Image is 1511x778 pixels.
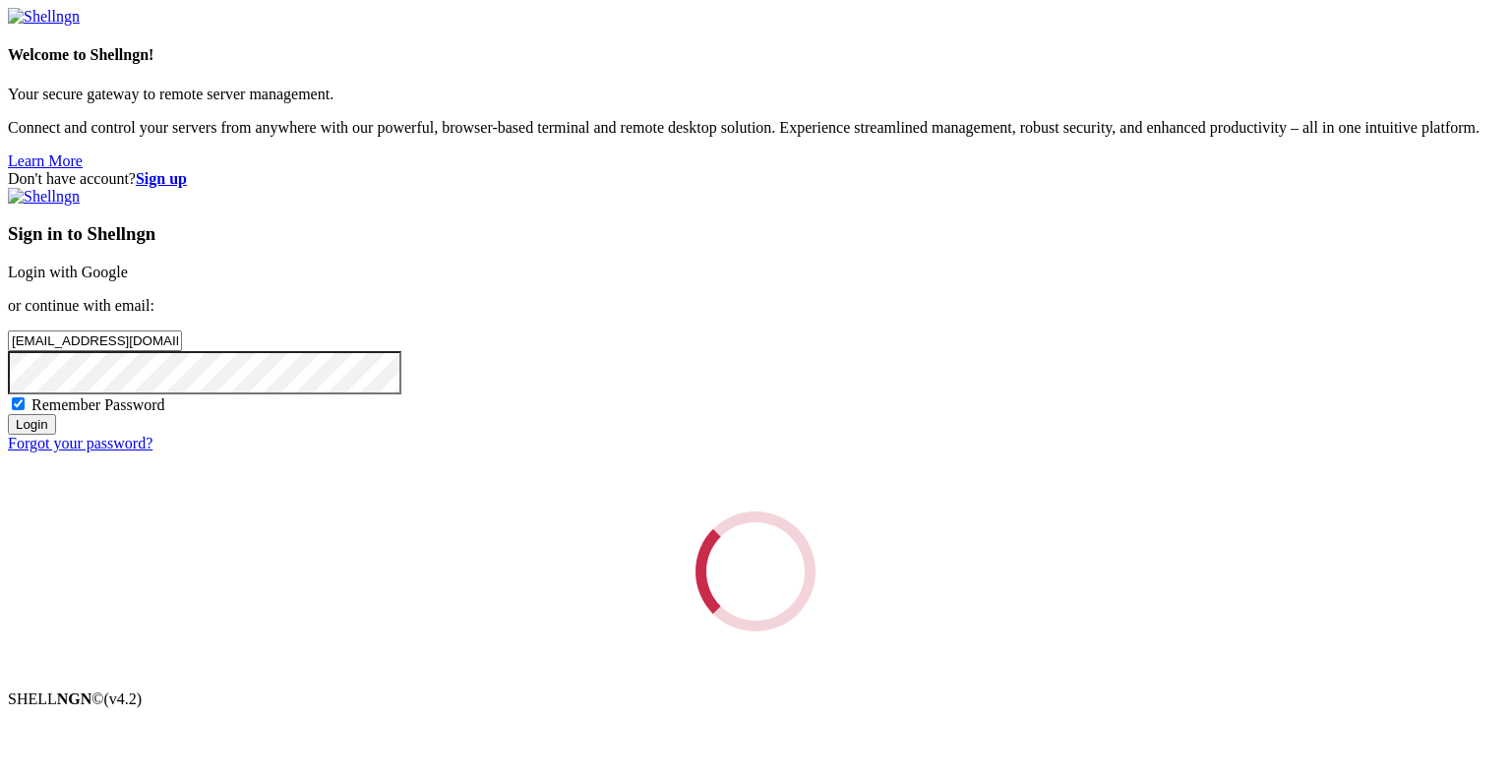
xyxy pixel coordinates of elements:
div: Don't have account? [8,170,1503,188]
span: 4.2.0 [104,690,143,707]
input: Email address [8,330,182,351]
input: Login [8,414,56,435]
div: Loading... [671,487,839,655]
a: Forgot your password? [8,435,152,451]
a: Sign up [136,170,187,187]
a: Learn More [8,152,83,169]
p: Your secure gateway to remote server management. [8,86,1503,103]
h4: Welcome to Shellngn! [8,46,1503,64]
span: Remember Password [31,396,165,413]
img: Shellngn [8,8,80,26]
p: or continue with email: [8,297,1503,315]
input: Remember Password [12,397,25,410]
span: SHELL © [8,690,142,707]
img: Shellngn [8,188,80,206]
a: Login with Google [8,264,128,280]
b: NGN [57,690,92,707]
p: Connect and control your servers from anywhere with our powerful, browser-based terminal and remo... [8,119,1503,137]
h3: Sign in to Shellngn [8,223,1503,245]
